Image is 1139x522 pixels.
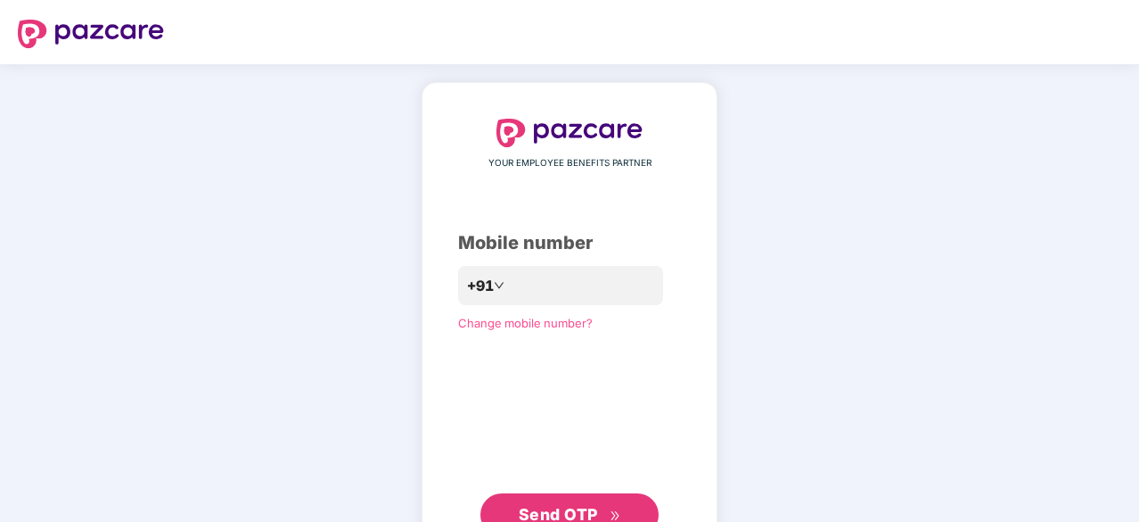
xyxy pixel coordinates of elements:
img: logo [496,119,643,147]
span: down [494,280,504,291]
span: YOUR EMPLOYEE BENEFITS PARTNER [488,156,651,170]
span: double-right [610,510,621,522]
div: Mobile number [458,229,681,257]
img: logo [18,20,164,48]
a: Change mobile number? [458,316,593,330]
span: +91 [467,275,494,297]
